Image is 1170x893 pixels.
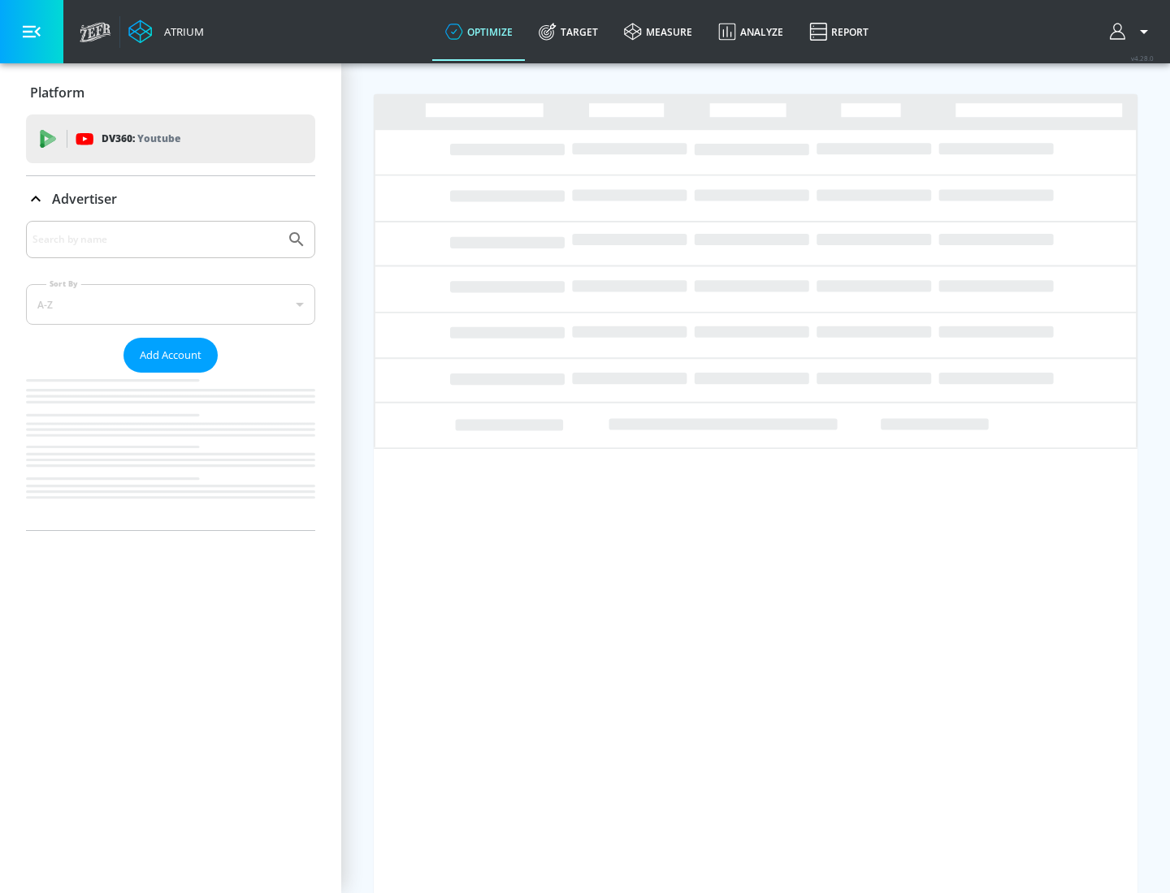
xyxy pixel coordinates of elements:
a: Report [796,2,882,61]
div: Atrium [158,24,204,39]
div: Advertiser [26,221,315,530]
button: Add Account [123,338,218,373]
p: Advertiser [52,190,117,208]
nav: list of Advertiser [26,373,315,530]
a: measure [611,2,705,61]
a: Target [526,2,611,61]
label: Sort By [46,278,81,289]
div: Platform [26,70,315,115]
input: Search by name [32,229,279,250]
a: optimize [432,2,526,61]
div: A-Z [26,284,315,325]
a: Analyze [705,2,796,61]
span: Add Account [140,346,201,365]
p: DV360: [102,130,180,148]
a: Atrium [128,19,204,44]
p: Youtube [137,130,180,147]
span: v 4.28.0 [1131,54,1154,63]
div: DV360: Youtube [26,114,315,163]
div: Advertiser [26,176,315,222]
p: Platform [30,84,84,101]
